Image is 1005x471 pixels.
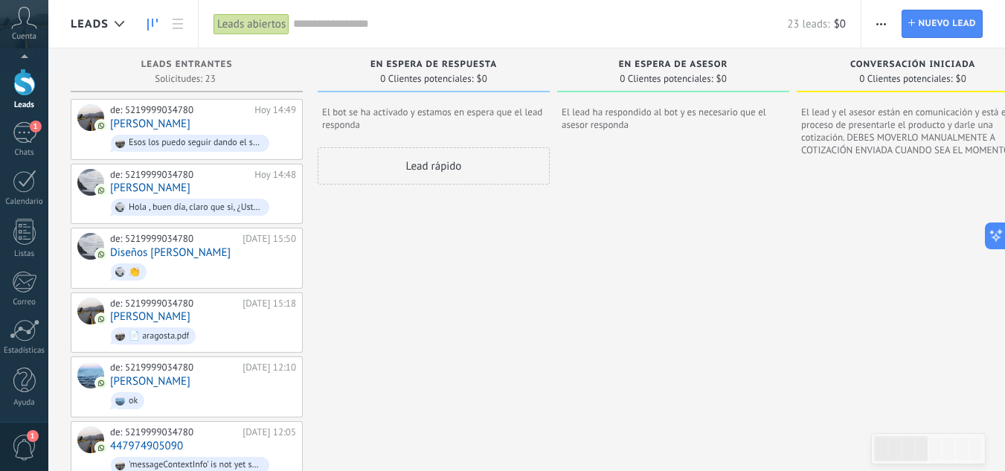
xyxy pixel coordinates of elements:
[27,430,39,442] span: 1
[110,440,183,452] a: 447974905090
[3,249,46,259] div: Listas
[110,362,237,374] div: de: 5219999034780
[380,74,473,83] span: 0 Clientes potenciales:
[859,74,952,83] span: 0 Clientes potenciales:
[243,298,296,310] div: [DATE] 15:18
[243,362,296,374] div: [DATE] 12:10
[918,10,976,37] span: Nuevo lead
[213,13,289,35] div: Leads abiertos
[129,267,140,278] div: 👏
[77,233,104,260] div: Diseños Lizfer
[129,202,263,213] div: Hola , buen día, claro que si, ¿Usted se encuentra dentro de la ciudad [PERSON_NAME][GEOGRAPHIC_D...
[902,10,983,38] a: Nuevo lead
[3,197,46,207] div: Calendario
[620,74,713,83] span: 0 Clientes potenciales:
[77,362,104,388] div: Roger Echeverria
[110,118,190,130] a: [PERSON_NAME]
[77,104,104,131] div: Lizardo Ceballos
[77,298,104,324] div: Barbara Fuentes
[96,314,106,324] img: com.amocrm.amocrmwa.svg
[3,100,46,110] div: Leads
[3,298,46,307] div: Correo
[619,60,728,70] span: En Espera de Asesor
[110,375,190,388] a: [PERSON_NAME]
[96,378,106,388] img: com.amocrm.amocrmwa.svg
[110,169,249,181] div: de: 5219999034780
[71,17,109,31] span: Leads
[243,426,296,438] div: [DATE] 12:05
[77,169,104,196] div: Fer Elizalde
[12,32,36,42] span: Cuenta
[129,396,138,406] div: ok
[141,60,233,70] span: Leads Entrantes
[3,398,46,408] div: Ayuda
[850,60,975,70] span: Conversación Iniciada
[129,331,189,342] div: 📄 aragosta.pdf
[129,138,263,148] div: Esos los puedo seguir dando el seguimiento de forma antigua 😅
[243,233,296,245] div: [DATE] 15:50
[110,246,231,259] a: Diseños [PERSON_NAME]
[110,426,237,438] div: de: 5219999034780
[110,104,249,116] div: de: 5219999034780
[110,298,237,310] div: de: 5219999034780
[96,121,106,131] img: com.amocrm.amocrmwa.svg
[77,426,104,453] div: 447974905090
[787,17,829,31] span: 23 leads:
[110,233,237,245] div: de: 5219999034780
[78,60,295,72] div: Leads Entrantes
[318,147,550,185] div: Lead rápido
[30,121,42,132] span: 1
[3,148,46,158] div: Chats
[254,104,296,116] div: Hoy 14:49
[565,60,782,72] div: En Espera de Asesor
[96,249,106,260] img: com.amocrm.amocrmwa.svg
[96,443,106,453] img: com.amocrm.amocrmwa.svg
[96,185,106,196] img: com.amocrm.amocrmwa.svg
[562,106,785,131] span: El lead ha respondido al bot y es necesario que el asesor responda
[155,74,215,83] span: Solicitudes: 23
[110,182,190,194] a: [PERSON_NAME]
[3,346,46,356] div: Estadísticas
[956,74,966,83] span: $0
[254,169,296,181] div: Hoy 14:48
[716,74,727,83] span: $0
[370,60,497,70] span: En Espera de Respuesta
[325,60,542,72] div: En Espera de Respuesta
[834,17,846,31] span: $0
[477,74,487,83] span: $0
[322,106,545,131] span: El bot se ha activado y estamos en espera que el lead responda
[110,310,190,323] a: [PERSON_NAME]
[129,460,263,470] div: 'messageContextInfo' is not yet supported. Use your device to view this message.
